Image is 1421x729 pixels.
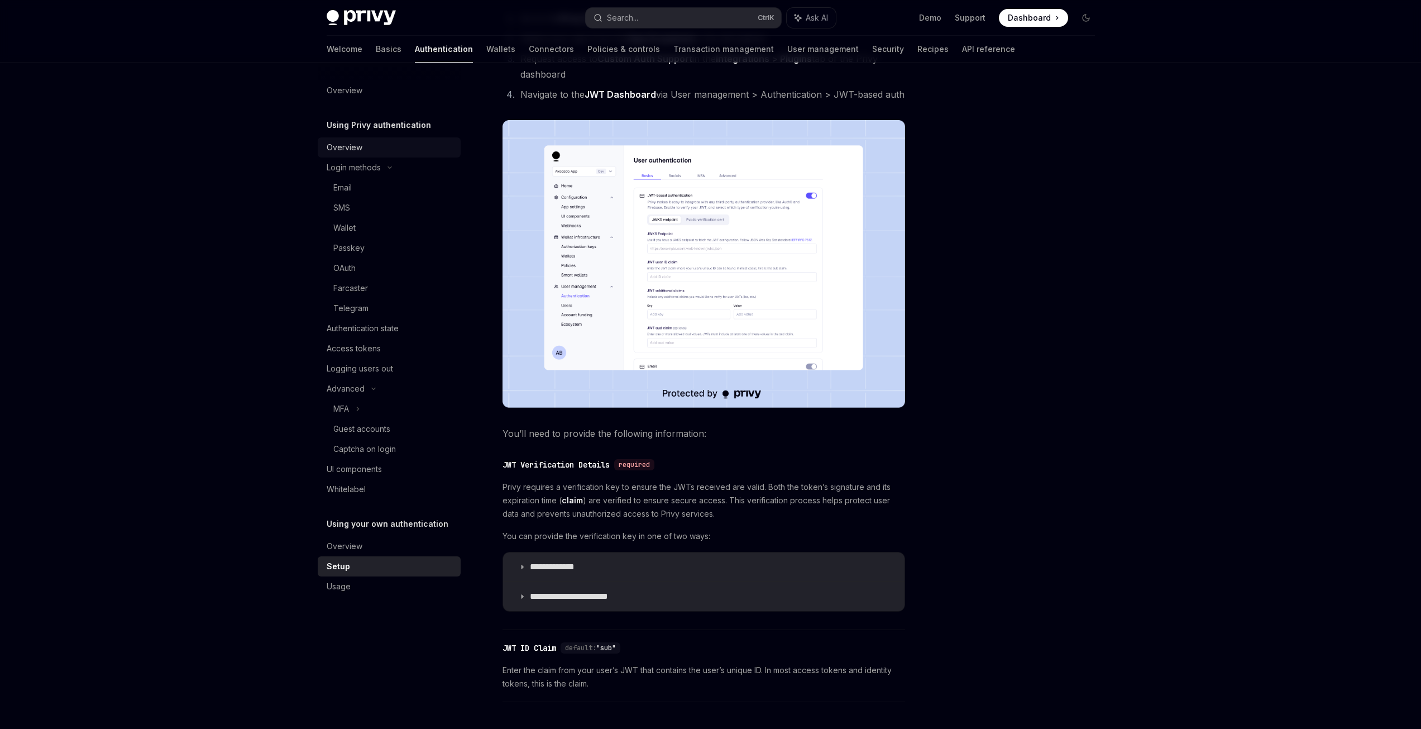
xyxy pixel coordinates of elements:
h5: Using Privy authentication [327,118,431,132]
div: SMS [333,201,350,215]
a: Basics [376,36,401,63]
span: Privy requires a verification key to ensure the JWTs received are valid. Both the token’s signatu... [503,480,905,521]
span: You can provide the verification key in one of two ways: [503,530,905,543]
a: Policies & controls [587,36,660,63]
div: Guest accounts [333,422,390,436]
a: Farcaster [318,278,461,298]
span: Ctrl K [758,13,774,22]
div: JWT Verification Details [503,459,610,470]
button: Search...CtrlK [586,8,781,28]
a: Wallets [486,36,515,63]
button: Toggle dark mode [1077,9,1095,27]
span: Dashboard [1008,12,1051,23]
a: Email [318,178,461,198]
h5: Using your own authentication [327,517,448,531]
div: OAuth [333,261,356,275]
a: Guest accounts [318,419,461,439]
div: Login methods [327,161,381,174]
a: Usage [318,576,461,597]
a: Dashboard [999,9,1068,27]
a: Logging users out [318,359,461,379]
a: API reference [962,36,1015,63]
div: required [614,459,654,470]
a: Transaction management [673,36,774,63]
div: Usage [327,580,351,593]
div: Logging users out [327,362,393,375]
a: Captcha on login [318,439,461,459]
a: OAuth [318,258,461,278]
div: Overview [327,84,362,97]
a: Overview [318,137,461,158]
a: Welcome [327,36,362,63]
img: dark logo [327,10,396,26]
div: Passkey [333,241,365,255]
a: claim [562,495,583,506]
li: Navigate to the via User management > Authentication > JWT-based auth [517,87,905,102]
a: Setup [318,556,461,576]
a: Support [955,12,985,23]
img: JWT-based auth [503,120,905,408]
a: SMS [318,198,461,218]
div: Setup [327,560,350,573]
button: Ask AI [787,8,836,28]
li: Request access to in the tab of the Privy dashboard [517,51,905,82]
div: Authentication state [327,322,399,335]
span: default: [565,644,596,652]
div: Wallet [333,221,356,235]
div: JWT ID Claim [503,642,556,654]
div: Overview [327,540,362,553]
div: Whitelabel [327,483,366,496]
a: Whitelabel [318,479,461,499]
span: Enter the claim from your user’s JWT that contains the user’s unique ID. In most access tokens an... [503,664,905,690]
div: MFA [333,402,349,416]
a: Wallet [318,218,461,238]
a: Authentication state [318,318,461,339]
a: Authentication [415,36,473,63]
a: Telegram [318,298,461,318]
a: Recipes [917,36,949,63]
a: User management [787,36,859,63]
a: Overview [318,536,461,556]
a: Access tokens [318,339,461,359]
div: Captcha on login [333,442,396,456]
a: Overview [318,80,461,101]
div: Advanced [327,382,365,396]
a: Passkey [318,238,461,258]
div: Telegram [333,302,369,315]
div: Search... [607,11,638,25]
div: UI components [327,463,382,476]
a: JWT Dashboard [585,89,656,101]
div: Access tokens [327,342,381,355]
a: Security [872,36,904,63]
a: UI components [318,459,461,479]
div: Email [333,181,352,194]
a: Connectors [529,36,574,63]
div: Overview [327,141,362,154]
a: Demo [919,12,941,23]
div: Farcaster [333,282,368,295]
span: You’ll need to provide the following information: [503,426,905,441]
span: "sub" [596,644,616,652]
span: Ask AI [806,12,828,23]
